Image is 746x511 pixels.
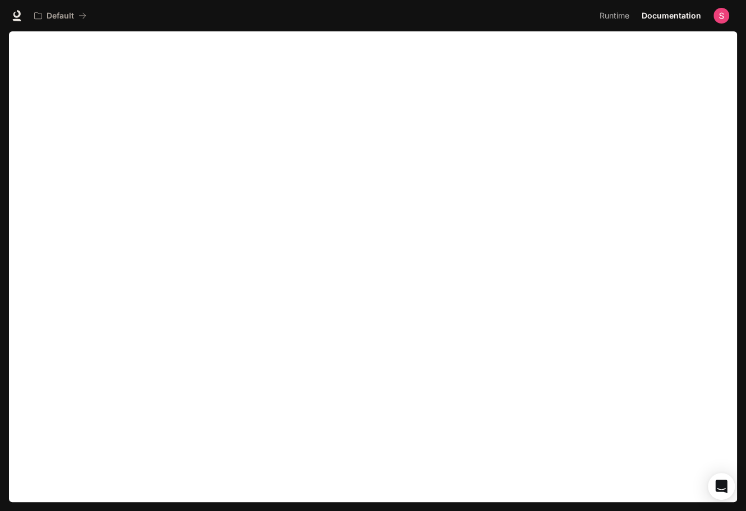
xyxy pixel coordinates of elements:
[710,4,733,27] button: User avatar
[595,4,636,27] a: Runtime
[708,473,735,500] div: Open Intercom Messenger
[642,9,701,23] span: Documentation
[713,8,729,24] img: User avatar
[600,9,629,23] span: Runtime
[9,31,737,511] iframe: Documentation
[637,4,706,27] a: Documentation
[29,4,91,27] button: All workspaces
[47,11,74,21] p: Default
